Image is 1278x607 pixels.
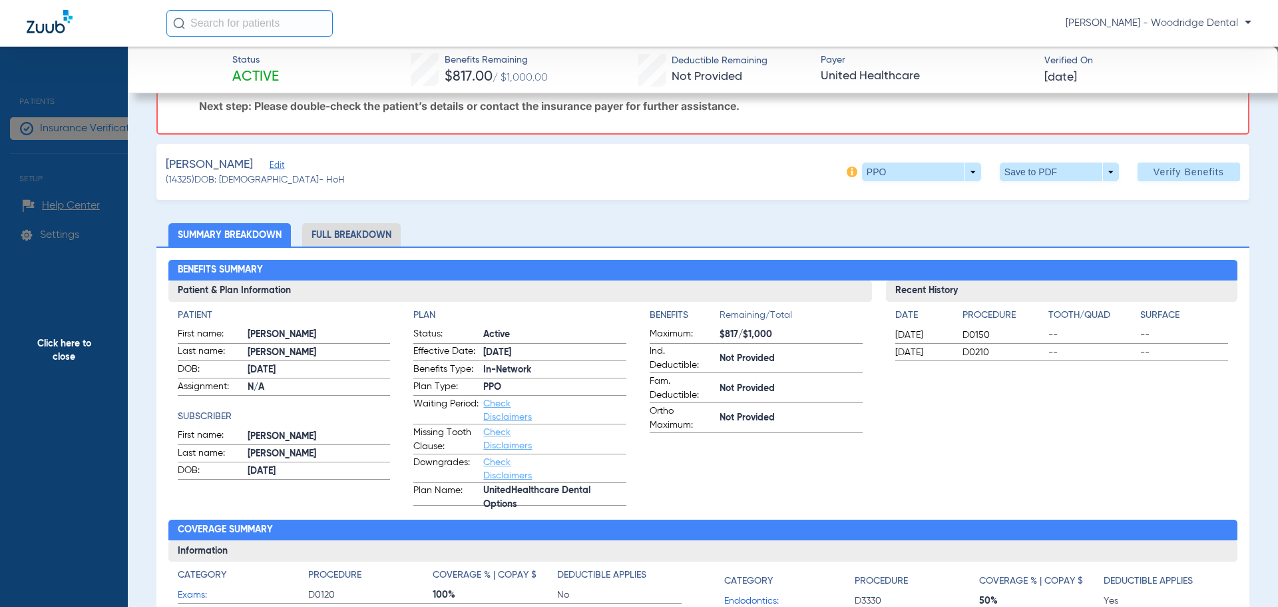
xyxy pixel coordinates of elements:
h2: Coverage Summary [168,520,1238,541]
app-breakdown-title: Coverage % | Copay $ [433,568,557,587]
span: / $1,000.00 [493,73,548,83]
button: Save to PDF [1000,163,1119,181]
app-breakdown-title: Category [178,568,308,587]
span: Downgrades: [413,456,479,482]
h2: Benefits Summary [168,260,1238,281]
h3: Information [168,540,1238,562]
button: Verify Benefits [1138,163,1240,181]
span: Ind. Deductible: [650,344,715,372]
h3: Recent History [886,281,1238,302]
span: Not Provided [720,411,863,425]
span: Plan Name: [413,484,479,505]
span: D0120 [308,588,433,602]
span: Active [232,68,279,87]
span: D0150 [962,328,1044,342]
app-breakdown-title: Category [724,568,855,593]
a: Check Disclaimers [483,428,532,450]
span: [PERSON_NAME] [166,157,253,173]
app-breakdown-title: Date [895,308,951,327]
app-breakdown-title: Procedure [962,308,1044,327]
span: Benefits Remaining [445,53,548,67]
span: 100% [433,588,557,602]
app-breakdown-title: Procedure [855,568,979,593]
input: Search for patients [166,10,333,37]
li: Summary Breakdown [168,223,291,247]
span: [DATE] [895,328,951,342]
span: Payer [821,53,1033,67]
span: Assignment: [178,380,243,396]
span: [PERSON_NAME] [248,346,391,360]
app-breakdown-title: Tooth/Quad [1048,308,1136,327]
a: Check Disclaimers [483,458,532,480]
h4: Category [178,568,226,582]
span: United Healthcare [821,68,1033,85]
span: Missing Tooth Clause: [413,426,479,454]
p: Next step: Please double-check the patient’s details or contact the insurance payer for further a... [199,99,1234,113]
span: DOB: [178,464,243,480]
span: Status: [413,327,479,343]
span: [PERSON_NAME] - Woodridge Dental [1066,17,1251,30]
span: Maximum: [650,327,715,343]
span: UnitedHealthcare Dental Options [483,491,626,505]
span: Verified On [1044,54,1257,68]
span: DOB: [178,362,243,378]
h4: Coverage % | Copay $ [433,568,536,582]
span: -- [1048,346,1136,359]
h4: Patient [178,308,391,322]
h4: Category [724,574,773,588]
img: Search Icon [173,17,185,29]
span: (14325) DOB: [DEMOGRAPHIC_DATA] - HoH [166,173,345,187]
app-breakdown-title: Deductible Applies [1104,568,1228,593]
span: First name: [178,327,243,343]
h4: Surface [1140,308,1228,322]
span: Not Provided [720,352,863,366]
span: Not Provided [672,71,742,83]
span: Fam. Deductible: [650,374,715,402]
img: Zuub Logo [27,10,73,33]
span: [DATE] [1044,69,1077,86]
app-breakdown-title: Surface [1140,308,1228,327]
span: Waiting Period: [413,397,479,424]
span: In-Network [483,363,626,377]
app-breakdown-title: Benefits [650,308,720,327]
h4: Tooth/Quad [1048,308,1136,322]
span: Not Provided [720,382,863,396]
app-breakdown-title: Deductible Applies [557,568,682,587]
app-breakdown-title: Procedure [308,568,433,587]
h4: Date [895,308,951,322]
span: Last name: [178,344,243,360]
li: Full Breakdown [302,223,401,247]
h4: Benefits [650,308,720,322]
h4: Subscriber [178,410,391,424]
h4: Deductible Applies [557,568,646,582]
h4: Coverage % | Copay $ [979,574,1083,588]
span: D0210 [962,346,1044,359]
span: [PERSON_NAME] [248,328,391,342]
app-breakdown-title: Coverage % | Copay $ [979,568,1104,593]
span: [DATE] [248,464,391,478]
h3: Patient & Plan Information [168,281,872,302]
span: Remaining/Total [720,308,863,327]
span: No [557,588,682,602]
span: Last name: [178,446,243,462]
span: Deductible Remaining [672,54,767,68]
span: Active [483,328,626,342]
span: [DATE] [895,346,951,359]
img: info-icon [847,167,857,177]
span: Effective Date: [413,344,479,360]
button: PPO [862,163,981,181]
span: -- [1140,328,1228,342]
span: Status [232,53,279,67]
span: Exams: [178,588,308,602]
span: N/A [248,380,391,394]
h4: Plan [413,308,626,322]
h4: Procedure [855,574,908,588]
span: Benefits Type: [413,362,479,378]
a: Check Disclaimers [483,399,532,422]
h4: Procedure [308,568,361,582]
span: Edit [270,161,282,173]
span: $817/$1,000 [720,328,863,342]
span: [DATE] [248,363,391,377]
